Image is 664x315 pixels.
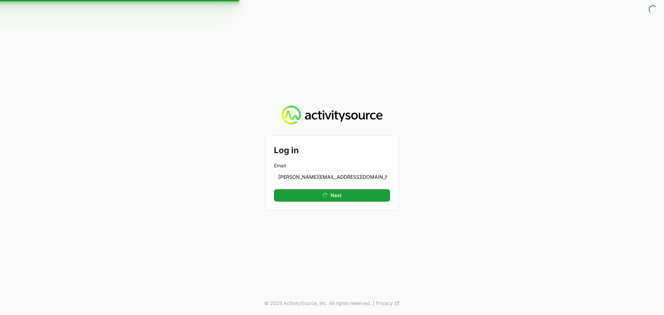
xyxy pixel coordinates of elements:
label: Email [274,162,390,169]
h2: Log in [274,144,390,157]
span: | [373,300,375,307]
input: Enter your email [274,170,390,184]
p: © 2025 ActivitySource, inc. All rights reserved. [264,300,371,307]
span: Next [331,191,342,200]
a: Privacy [376,300,400,307]
img: Activity Source [282,105,382,125]
button: Next [274,189,390,202]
